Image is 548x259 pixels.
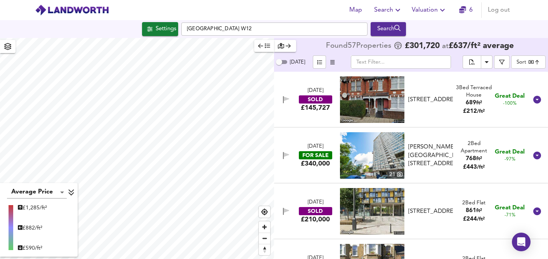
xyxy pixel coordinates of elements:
span: £ 301,720 [405,42,440,50]
button: Map [343,2,368,18]
div: £ 1,285/ft² [18,204,47,212]
img: streetview [340,188,404,235]
button: Log out [485,2,513,18]
img: streetview [340,76,404,123]
button: Find my location [259,206,270,218]
button: Zoom out [259,233,270,244]
span: ft² [476,208,482,213]
div: SOLD [299,95,332,104]
span: £ 244 [463,216,485,222]
div: £340,000 [301,159,330,168]
span: Great Deal [495,92,525,100]
span: ft² [476,156,482,161]
span: -97% [505,156,515,163]
div: Sort [517,59,526,66]
div: £ 590/ft² [18,244,47,252]
svg: Show Details [532,151,542,160]
div: [PERSON_NAME][GEOGRAPHIC_DATA], [STREET_ADDRESS] [408,143,453,168]
div: Average Price [7,186,67,199]
button: Reset bearing to north [259,244,270,255]
span: £ 212 [463,109,485,114]
div: Run Your Search [371,22,406,36]
div: Open Intercom Messenger [512,233,531,251]
input: Text Filter... [351,55,451,69]
span: ft² [476,100,482,105]
div: [STREET_ADDRESS] [408,207,453,216]
span: Great Deal [495,148,525,156]
div: [DATE]SOLD£145,727 [STREET_ADDRESS]3Bed Terraced House689ft²£212/ft² Great Deal-100% [274,72,548,128]
div: [DATE] [308,87,323,95]
div: [DATE]FOR SALE£340,000 property thumbnail 21 [PERSON_NAME][GEOGRAPHIC_DATA], [STREET_ADDRESS]2Bed... [274,128,548,183]
div: £210,000 [301,215,330,224]
div: [DATE] [308,143,323,150]
span: -71% [505,212,515,219]
span: Map [346,5,365,16]
span: / ft² [477,217,485,222]
svg: Show Details [532,207,542,216]
span: -100% [503,100,517,107]
img: logo [35,4,109,16]
span: 768 [466,156,476,162]
div: FOR SALE [299,151,332,159]
a: 6 [459,5,473,16]
div: Search [373,24,404,34]
a: property thumbnail 21 [340,132,404,179]
div: [DATE] [308,199,323,206]
div: 21 [387,170,404,179]
span: £ 637 / ft² average [449,42,514,50]
div: Sort [511,55,546,69]
button: 6 [453,2,478,18]
div: 2 Bed Flat [462,199,486,207]
span: Valuation [412,5,447,16]
span: / ft² [477,109,485,114]
span: Great Deal [495,204,525,212]
div: 3 Bed Terraced House [456,84,492,99]
span: Reset bearing to north [259,244,270,255]
div: 2 Bed Apartment [456,140,492,155]
div: split button [463,55,493,69]
span: at [442,43,449,50]
div: £ 882/ft² [18,224,47,232]
span: / ft² [477,165,485,170]
span: 689 [466,100,476,106]
span: £ 443 [463,164,485,170]
button: Download Results [481,55,493,69]
input: Enter a location... [181,22,368,36]
div: Flat 67, Cranston Court, 56 Bloemfontein Road, W12 7FF [405,207,456,216]
button: Search [371,22,406,36]
span: [DATE] [290,60,305,65]
span: 861 [466,208,476,214]
div: [STREET_ADDRESS] [408,96,453,104]
button: Zoom in [259,221,270,233]
div: Settings [156,24,176,34]
button: Valuation [409,2,450,18]
button: Search [371,2,406,18]
button: Settings [142,22,178,36]
div: Found 57 Propert ies [326,42,393,50]
div: SOLD [299,207,332,215]
span: Search [374,5,402,16]
div: [DATE]SOLD£210,000 [STREET_ADDRESS]2Bed Flat861ft²£244/ft² Great Deal-71% [274,183,548,239]
span: Log out [488,5,510,16]
div: £145,727 [301,104,330,112]
div: Click to configure Search Settings [142,22,178,36]
img: property thumbnail [340,132,404,179]
svg: Show Details [532,95,542,104]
